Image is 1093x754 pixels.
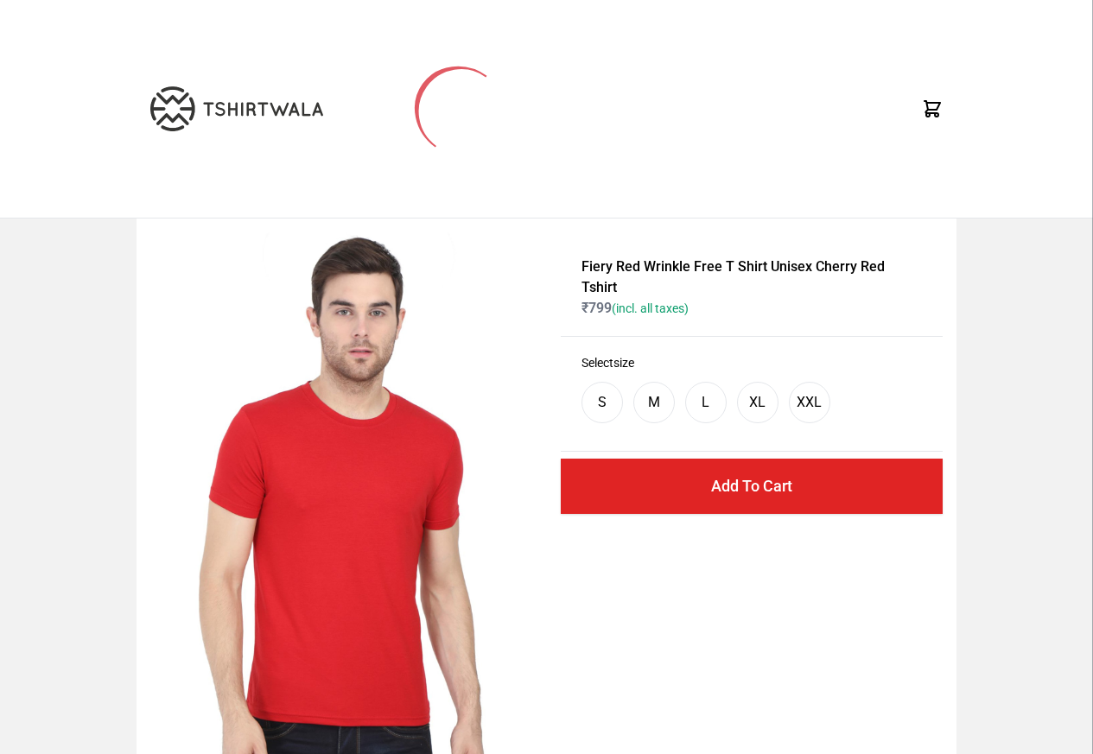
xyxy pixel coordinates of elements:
[561,459,943,514] button: Add To Cart
[749,392,766,413] div: XL
[581,300,689,316] span: ₹ 799
[648,392,660,413] div: M
[581,257,922,298] h1: Fiery Red Wrinkle Free T Shirt Unisex Cherry Red Tshirt
[598,392,607,413] div: S
[612,301,689,315] span: (incl. all taxes)
[581,354,922,371] h3: Select size
[702,392,709,413] div: L
[797,392,822,413] div: XXL
[150,86,323,131] img: TW-LOGO-400-104.png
